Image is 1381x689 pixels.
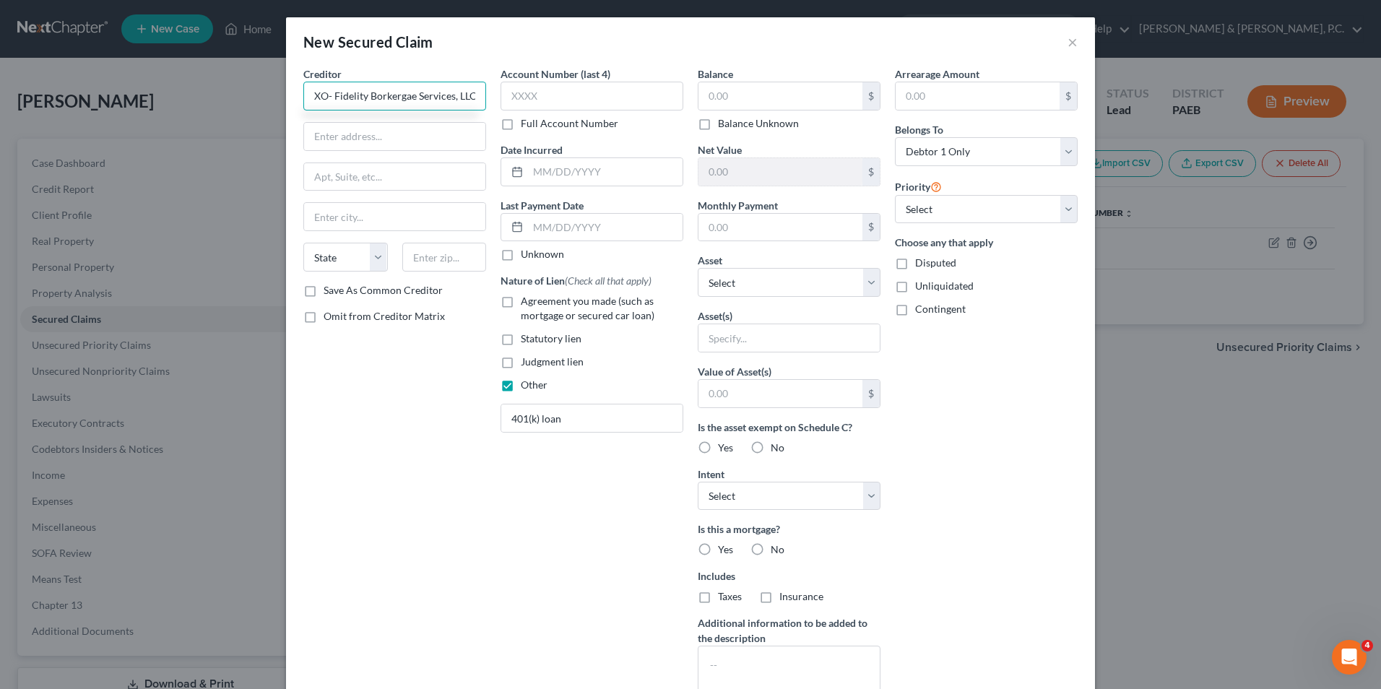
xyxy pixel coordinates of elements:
input: MM/DD/YYYY [528,158,683,186]
span: Insurance [779,590,823,602]
label: Asset(s) [698,308,732,324]
input: 0.00 [698,158,862,186]
input: Specify... [698,324,880,352]
label: Value of Asset(s) [698,364,771,379]
label: Unknown [521,247,564,261]
div: $ [862,214,880,241]
label: Is the asset exempt on Schedule C? [698,420,880,435]
span: Contingent [915,303,966,315]
span: Yes [718,441,733,454]
label: Priority [895,178,942,195]
input: Search creditor by name... [303,82,486,110]
input: Enter zip... [402,243,487,272]
input: MM/DD/YYYY [528,214,683,241]
label: Monthly Payment [698,198,778,213]
input: Enter address... [304,123,485,150]
input: 0.00 [698,380,862,407]
input: 0.00 [698,214,862,241]
input: 0.00 [896,82,1060,110]
span: Omit from Creditor Matrix [324,310,445,322]
span: Unliquidated [915,279,974,292]
label: Choose any that apply [895,235,1078,250]
span: Disputed [915,256,956,269]
div: $ [862,158,880,186]
span: Belongs To [895,123,943,136]
label: Save As Common Creditor [324,283,443,298]
span: Creditor [303,68,342,80]
input: 0.00 [698,82,862,110]
span: Agreement you made (such as mortgage or secured car loan) [521,295,654,321]
div: New Secured Claim [303,32,433,52]
label: Full Account Number [521,116,618,131]
button: × [1068,33,1078,51]
label: Net Value [698,142,742,157]
span: Other [521,378,547,391]
label: Is this a mortgage? [698,521,880,537]
span: Statutory lien [521,332,581,344]
span: Taxes [718,590,742,602]
span: No [771,441,784,454]
label: Date Incurred [501,142,563,157]
input: Apt, Suite, etc... [304,163,485,191]
span: 4 [1361,640,1373,651]
span: Asset [698,254,722,266]
label: Includes [698,568,880,584]
label: Arrearage Amount [895,66,979,82]
div: $ [1060,82,1077,110]
div: $ [862,82,880,110]
label: Last Payment Date [501,198,584,213]
input: XXXX [501,82,683,110]
span: (Check all that apply) [565,274,651,287]
label: Additional information to be added to the description [698,615,880,646]
label: Balance [698,66,733,82]
span: No [771,543,784,555]
iframe: Intercom live chat [1332,640,1367,675]
input: Specify... [501,404,683,432]
span: Yes [718,543,733,555]
label: Intent [698,467,724,482]
label: Balance Unknown [718,116,799,131]
div: $ [862,380,880,407]
input: Enter city... [304,203,485,230]
span: Judgment lien [521,355,584,368]
label: Nature of Lien [501,273,651,288]
label: Account Number (last 4) [501,66,610,82]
